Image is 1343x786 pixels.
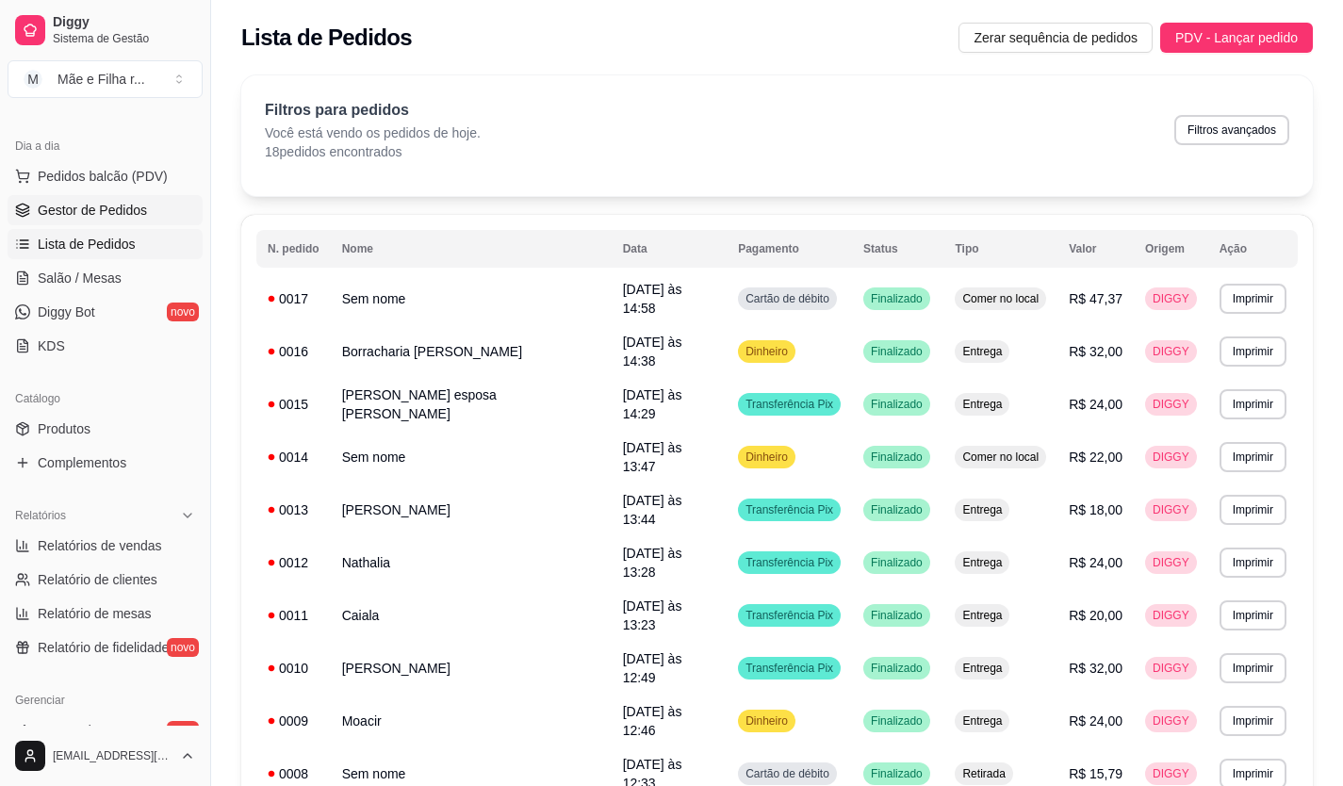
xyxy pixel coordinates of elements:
[1069,713,1122,729] span: R$ 24,00
[1069,661,1122,676] span: R$ 32,00
[958,661,1006,676] span: Entrega
[38,419,90,438] span: Produtos
[268,289,319,308] div: 0017
[958,397,1006,412] span: Entrega
[742,713,792,729] span: Dinheiro
[943,230,1057,268] th: Tipo
[1149,661,1193,676] span: DIGGY
[38,453,126,472] span: Complementos
[8,263,203,293] a: Salão / Mesas
[241,23,412,53] h2: Lista de Pedidos
[265,142,481,161] p: 18 pedidos encontrados
[1149,766,1193,781] span: DIGGY
[268,395,319,414] div: 0015
[1149,555,1193,570] span: DIGGY
[1220,284,1286,314] button: Imprimir
[1149,502,1193,517] span: DIGGY
[1069,397,1122,412] span: R$ 24,00
[8,598,203,629] a: Relatório de mesas
[1174,115,1289,145] button: Filtros avançados
[8,632,203,663] a: Relatório de fidelidadenovo
[8,161,203,191] button: Pedidos balcão (PDV)
[8,715,203,745] a: Entregadoresnovo
[623,282,682,316] span: [DATE] às 14:58
[268,500,319,519] div: 0013
[1149,450,1193,465] span: DIGGY
[1149,291,1193,306] span: DIGGY
[867,713,926,729] span: Finalizado
[867,397,926,412] span: Finalizado
[57,70,145,89] div: Mãe e Filha r ...
[1220,389,1286,419] button: Imprimir
[867,766,926,781] span: Finalizado
[1069,766,1122,781] span: R$ 15,79
[15,508,66,523] span: Relatórios
[1208,230,1298,268] th: Ação
[623,440,682,474] span: [DATE] às 13:47
[38,604,152,623] span: Relatório de mesas
[268,606,319,625] div: 0011
[331,378,612,431] td: [PERSON_NAME] esposa [PERSON_NAME]
[268,659,319,678] div: 0010
[8,448,203,478] a: Complementos
[8,195,203,225] a: Gestor de Pedidos
[742,555,837,570] span: Transferência Pix
[1149,344,1193,359] span: DIGGY
[1220,336,1286,367] button: Imprimir
[852,230,943,268] th: Status
[8,8,203,53] a: DiggySistema de Gestão
[265,123,481,142] p: Você está vendo os pedidos de hoje.
[742,766,833,781] span: Cartão de débito
[958,502,1006,517] span: Entrega
[268,764,319,783] div: 0008
[974,27,1138,48] span: Zerar sequência de pedidos
[1069,502,1122,517] span: R$ 18,00
[958,766,1008,781] span: Retirada
[742,661,837,676] span: Transferência Pix
[742,450,792,465] span: Dinheiro
[958,608,1006,623] span: Entrega
[331,272,612,325] td: Sem nome
[8,331,203,361] a: KDS
[1149,608,1193,623] span: DIGGY
[268,448,319,467] div: 0014
[53,31,195,46] span: Sistema de Gestão
[1149,713,1193,729] span: DIGGY
[8,229,203,259] a: Lista de Pedidos
[8,531,203,561] a: Relatórios de vendas
[867,608,926,623] span: Finalizado
[958,23,1153,53] button: Zerar sequência de pedidos
[38,336,65,355] span: KDS
[256,230,331,268] th: N. pedido
[53,748,172,763] span: [EMAIL_ADDRESS][DOMAIN_NAME]
[742,397,837,412] span: Transferência Pix
[8,733,203,778] button: [EMAIL_ADDRESS][DOMAIN_NAME]
[623,335,682,368] span: [DATE] às 14:38
[867,555,926,570] span: Finalizado
[867,450,926,465] span: Finalizado
[958,450,1042,465] span: Comer no local
[1220,600,1286,630] button: Imprimir
[38,536,162,555] span: Relatórios de vendas
[1069,344,1122,359] span: R$ 32,00
[331,642,612,695] td: [PERSON_NAME]
[1069,450,1122,465] span: R$ 22,00
[8,565,203,595] a: Relatório de clientes
[265,99,481,122] p: Filtros para pedidos
[53,14,195,31] span: Diggy
[623,598,682,632] span: [DATE] às 13:23
[38,570,157,589] span: Relatório de clientes
[331,325,612,378] td: Borracharia [PERSON_NAME]
[8,131,203,161] div: Dia a dia
[742,344,792,359] span: Dinheiro
[38,167,168,186] span: Pedidos balcão (PDV)
[38,201,147,220] span: Gestor de Pedidos
[268,712,319,730] div: 0009
[331,483,612,536] td: [PERSON_NAME]
[1220,706,1286,736] button: Imprimir
[742,502,837,517] span: Transferência Pix
[1134,230,1208,268] th: Origem
[1069,555,1122,570] span: R$ 24,00
[38,638,169,657] span: Relatório de fidelidade
[38,303,95,321] span: Diggy Bot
